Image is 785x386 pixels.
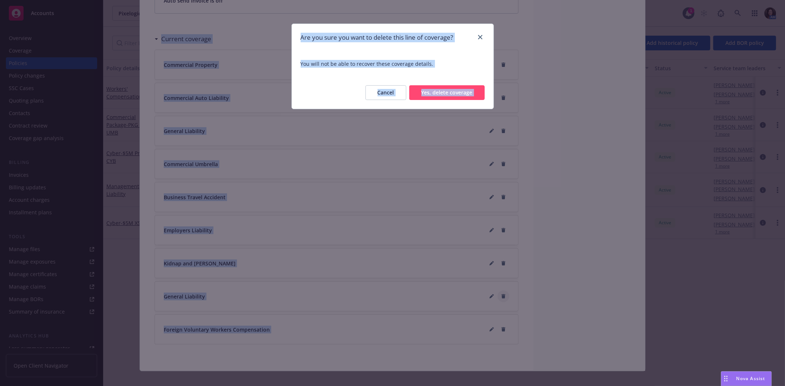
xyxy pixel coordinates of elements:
div: You will not be able to recover these coverage details. [301,60,485,68]
a: close [476,33,485,42]
button: Cancel [365,85,406,100]
h1: Are you sure you want to delete this line of coverage? [301,33,453,42]
div: Drag to move [721,372,731,386]
button: Yes, delete coverage [409,85,485,100]
button: Nova Assist [721,371,772,386]
span: Nova Assist [736,375,765,382]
